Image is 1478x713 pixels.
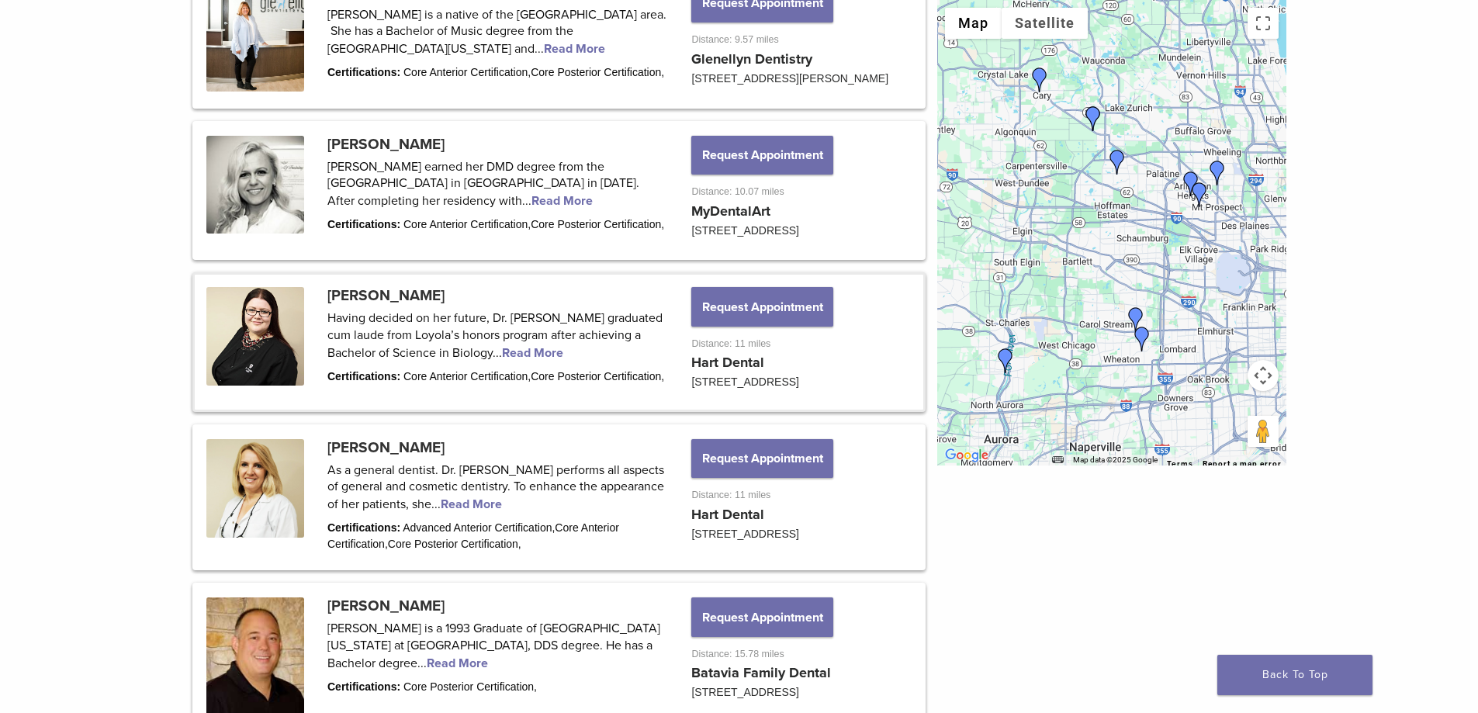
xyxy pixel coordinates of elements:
[1073,455,1158,464] span: Map data ©2025 Google
[1027,67,1052,92] div: Dr. Niraj Patel
[945,8,1002,39] button: Show street map
[1052,455,1063,466] button: Keyboard shortcuts
[1179,171,1203,196] div: Dr. Margaret Radziszewski
[1105,150,1130,175] div: Dr. Ankur Patel
[1205,161,1230,185] div: Joana Tylman
[1002,8,1088,39] button: Show satellite imagery
[1217,655,1372,695] a: Back To Top
[691,439,832,478] button: Request Appointment
[941,445,992,466] a: Open this area in Google Maps (opens a new window)
[691,597,832,636] button: Request Appointment
[1248,416,1279,447] button: Drag Pegman onto the map to open Street View
[1187,182,1212,207] div: Dr. Kathy Pawlusiewicz
[1081,106,1106,131] div: Dr. Iwona Iwaszczyszyn
[691,136,832,175] button: Request Appointment
[1123,307,1148,332] div: Dr. Bhumika Patel
[1248,360,1279,391] button: Map camera controls
[1130,327,1154,351] div: Dr. Charise Petrelli
[1203,459,1282,468] a: Report a map error
[1167,459,1193,469] a: Terms (opens in new tab)
[993,348,1018,373] div: Dr. Ken Korpan
[941,445,992,466] img: Google
[1248,8,1279,39] button: Toggle fullscreen view
[691,287,832,326] button: Request Appointment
